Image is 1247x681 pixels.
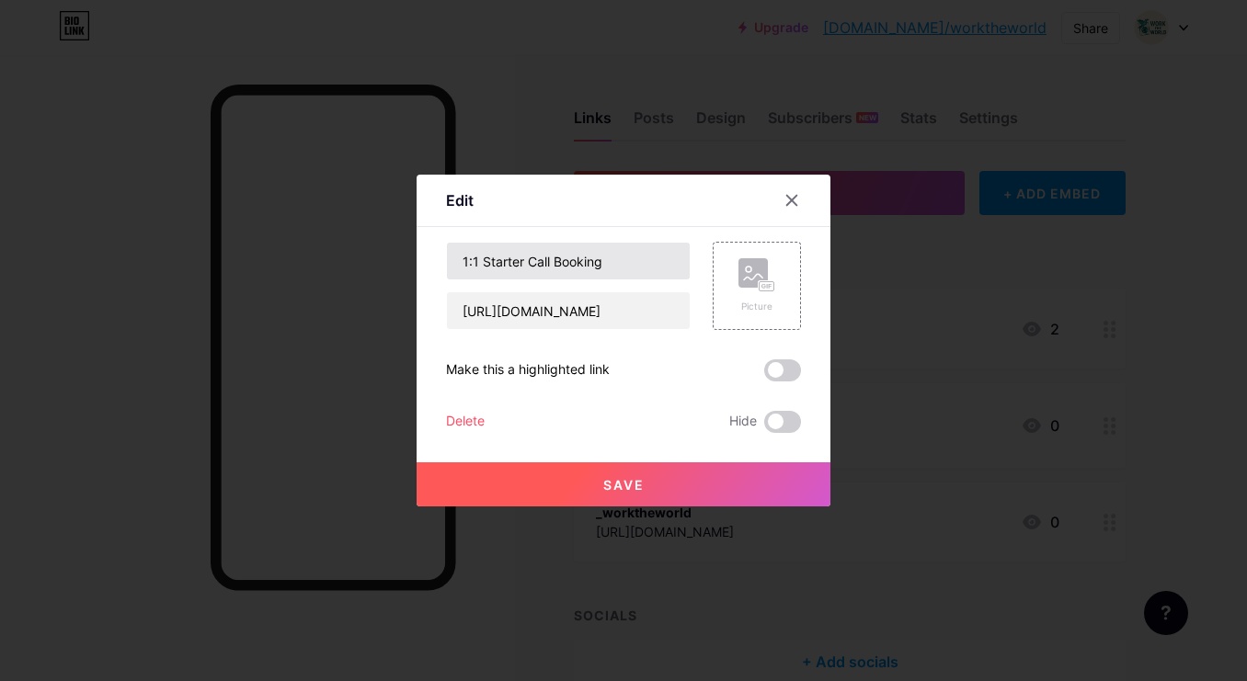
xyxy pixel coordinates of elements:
div: Make this a highlighted link [446,359,610,381]
div: Delete [446,411,485,433]
button: Save [417,462,830,506]
span: Hide [729,411,757,433]
span: Save [603,477,645,493]
input: URL [447,292,690,329]
div: Edit [446,189,474,211]
input: Title [447,243,690,279]
div: Picture [738,300,775,313]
